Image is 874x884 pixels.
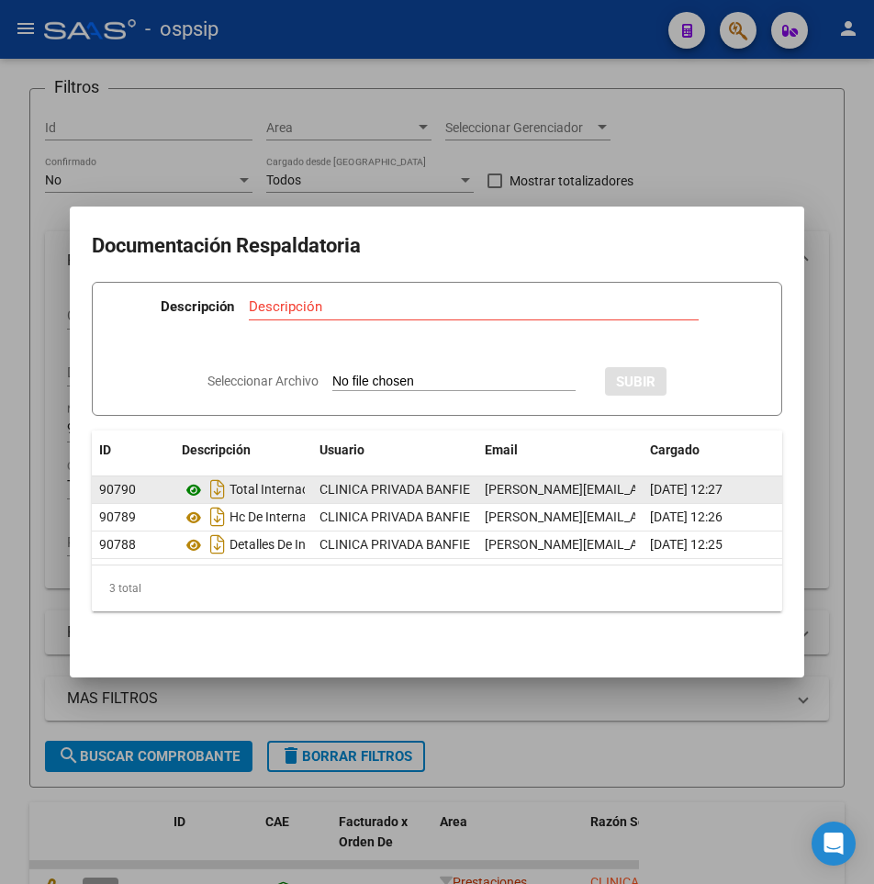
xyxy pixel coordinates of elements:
[207,374,319,388] span: Seleccionar Archivo
[92,431,174,470] datatable-header-cell: ID
[99,442,111,457] span: ID
[485,442,518,457] span: Email
[312,431,477,470] datatable-header-cell: Usuario
[182,502,305,532] div: Hc De Internacion Mes [DATE]
[182,442,251,457] span: Descripción
[206,502,230,532] i: Descargar documento
[99,482,136,497] span: 90790
[319,509,533,524] span: CLINICA PRIVADA BANFIELD (3912) -
[605,367,667,396] button: SUBIR
[161,297,234,318] p: Descripción
[650,537,723,552] span: [DATE] 12:25
[477,431,643,470] datatable-header-cell: Email
[99,509,136,524] span: 90789
[616,374,655,390] span: SUBIR
[643,431,780,470] datatable-header-cell: Cargado
[92,229,782,263] h2: Documentación Respaldatoria
[319,442,364,457] span: Usuario
[650,509,723,524] span: [DATE] 12:26
[319,537,533,552] span: CLINICA PRIVADA BANFIELD (3912) -
[650,442,700,457] span: Cargado
[780,431,872,470] datatable-header-cell: Accion
[92,565,782,611] div: 3 total
[99,537,136,552] span: 90788
[174,431,312,470] datatable-header-cell: Descripción
[182,475,305,504] div: Total Internacion Mes [DATE]
[206,530,230,559] i: Descargar documento
[319,482,533,497] span: CLINICA PRIVADA BANFIELD (3912) -
[206,475,230,504] i: Descargar documento
[650,482,723,497] span: [DATE] 12:27
[182,530,305,559] div: Detalles De Internacion Mes [DATE]
[812,822,856,866] div: Open Intercom Messenger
